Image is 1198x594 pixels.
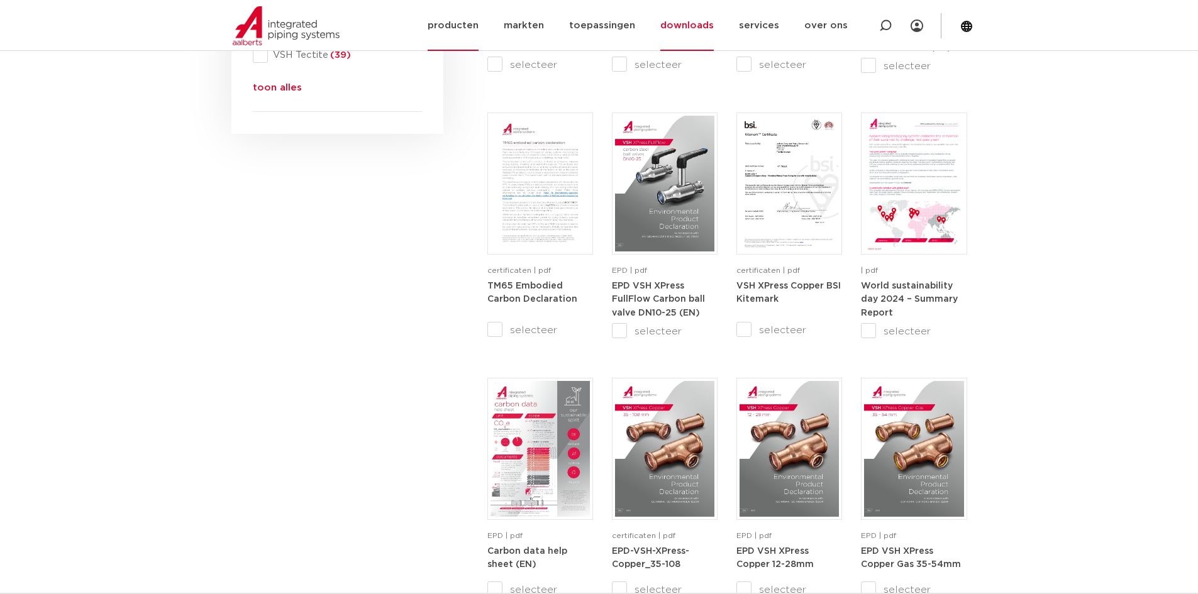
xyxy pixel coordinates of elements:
a: VSH XPress Copper BSI Kitemark [736,281,841,304]
label: selecteer [861,58,967,74]
strong: VSH XPress Copper BSI Kitemark [736,282,841,304]
label: selecteer [736,57,842,72]
span: | pdf [861,267,878,274]
button: toon alles [253,80,302,101]
strong: World sustainability day 2024 – Summary Report [861,282,958,317]
span: EPD | pdf [861,532,896,539]
label: selecteer [487,57,593,72]
a: Carbon data help sheet (EN) [487,546,567,569]
a: EPD-VSH-XPress-Copper_35-108 [612,546,689,569]
strong: EPD VSH XPress FullFlow Carbon ball valve DN10-25 (EN) [612,282,705,317]
a: World sustainability day 2024 – Summary Report [861,281,958,317]
img: TM65-Embodied-Carbon-Declaration-1-pdf.jpg [491,116,590,251]
label: selecteer [736,322,842,338]
img: VSH-XPress-Carbon-BallValveDN10-25_A4EPD_5011424-_2024_1.0_EN-pdf.jpg [615,116,714,251]
strong: TM65 Embodied Carbon Declaration [487,282,577,304]
span: certificaten | pdf [736,267,800,274]
a: EPD VSH XPress Copper 12-28mm [736,546,814,569]
img: Carbon-data-help-sheet-pdf.jpg [491,381,590,517]
span: EPD | pdf [612,267,647,274]
a: EPD VSH XPress Copper Gas 35-54mm [861,546,961,569]
span: (39) [328,50,351,60]
div: VSH Tectite(39) [253,48,422,63]
span: EPD | pdf [736,532,772,539]
label: selecteer [861,324,967,339]
img: VSH-XPress-Copper-12-28mm_A4EPD_5011468_EN-pdf.jpg [740,381,839,517]
span: certificaten | pdf [487,267,551,274]
img: VSH-XPress-Copper-Gas-35-54mm_A4EPD_5011490_EN-pdf.jpg [864,381,963,517]
img: EPD-VSH-XPress-Copper_35-108-1-pdf.jpg [615,381,714,517]
label: selecteer [612,324,718,339]
img: XPress_Koper_BSI_KM789225-1-pdf.jpg [740,116,839,251]
span: VSH Tectite [268,49,422,62]
span: certificaten | pdf [612,532,675,539]
img: WSD2024-Summary-Report-pdf.jpg [864,116,963,251]
label: selecteer [487,322,593,338]
label: selecteer [612,57,718,72]
a: EPD VSH XPress FullFlow Carbon ball valve DN10-25 (EN) [612,281,705,317]
span: EPD | pdf [487,532,523,539]
a: TM65 Embodied Carbon Declaration [487,281,577,304]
